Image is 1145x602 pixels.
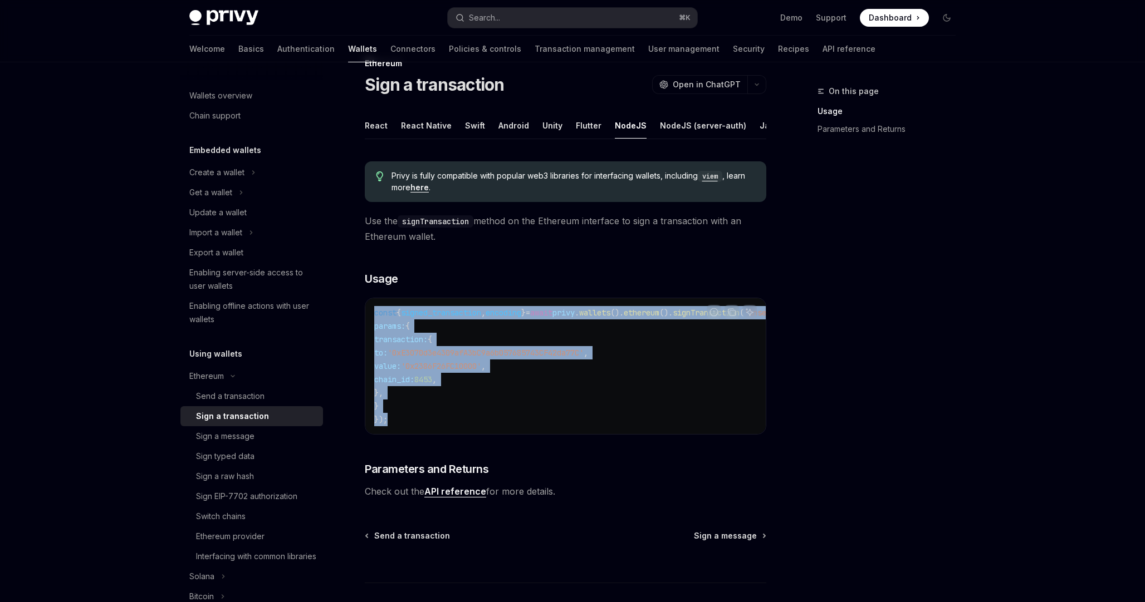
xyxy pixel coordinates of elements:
span: ethereum [624,308,659,318]
div: Sign EIP-7702 authorization [196,490,297,503]
div: Import a wallet [189,226,242,239]
div: Get a wallet [189,186,232,199]
div: Enabling offline actions with user wallets [189,299,316,326]
a: Sign a raw hash [180,466,323,486]
a: Security [733,36,765,62]
div: Sign typed data [196,450,255,463]
span: Parameters and Returns [365,461,488,477]
span: encoding [486,308,521,318]
span: , [432,374,437,384]
div: Ethereum [365,58,766,69]
div: Switch chains [196,510,246,523]
div: Send a transaction [196,389,265,403]
a: API reference [424,486,486,497]
div: Java [760,112,779,139]
code: viem [698,171,722,182]
span: to: [374,348,388,358]
a: Sign a transaction [180,406,323,426]
div: Enabling server-side access to user wallets [189,266,316,293]
a: Sign EIP-7702 authorization [180,486,323,506]
span: On this page [829,85,879,98]
a: Connectors [390,36,436,62]
span: Use the method on the Ethereum interface to sign a transaction with an Ethereum wallet. [365,213,766,244]
button: Report incorrect code [707,305,721,319]
div: Unity [542,112,562,139]
a: Switch chains [180,506,323,526]
div: Sign a transaction [196,409,269,423]
div: React [365,112,388,139]
div: Sign a message [196,430,255,443]
a: Send a transaction [180,386,323,406]
span: transaction: [374,334,428,344]
span: 8453 [414,374,432,384]
span: (). [659,308,673,318]
a: Basics [238,36,264,62]
a: Support [816,12,846,23]
span: Privy is fully compatible with popular web3 libraries for interfacing wallets, including , learn ... [392,170,755,193]
a: Usage [818,102,965,120]
span: Usage [365,271,398,287]
button: Toggle dark mode [938,9,956,27]
a: Welcome [189,36,225,62]
svg: Tip [376,171,384,181]
h5: Embedded wallets [189,144,261,157]
span: chain_id: [374,374,414,384]
div: Interfacing with common libraries [196,550,316,563]
span: (). [610,308,624,318]
span: '0xE3070d3e4309afA3bC9a6b057685743CF42da77C' [388,348,584,358]
span: wallets [579,308,610,318]
a: Enabling offline actions with user wallets [180,296,323,329]
a: Sign a message [694,530,765,541]
a: viem [698,171,722,180]
a: Transaction management [535,36,635,62]
span: , [584,348,588,358]
span: }, [374,388,383,398]
span: Send a transaction [374,530,450,541]
h1: Sign a transaction [365,75,505,95]
a: User management [648,36,720,62]
div: Wallets overview [189,89,252,102]
div: Search... [469,11,500,24]
a: Wallets [348,36,377,62]
code: signTransaction [398,215,473,228]
button: Ask AI [742,305,757,319]
span: . [575,308,579,318]
span: privy [552,308,575,318]
span: const [374,308,397,318]
span: Dashboard [869,12,912,23]
span: signTransaction [673,308,740,318]
a: Sign typed data [180,446,323,466]
a: Enabling server-side access to user wallets [180,263,323,296]
button: Toggle Import a wallet section [180,223,323,243]
a: Demo [780,12,803,23]
span: await [530,308,552,318]
h5: Using wallets [189,347,242,361]
span: { [397,308,401,318]
button: Open in ChatGPT [652,75,747,94]
span: , [481,361,486,371]
span: ⌘ K [679,13,691,22]
a: Wallets overview [180,86,323,106]
div: Sign a raw hash [196,470,254,483]
span: }); [374,415,388,425]
span: { [405,321,410,331]
div: Flutter [576,112,601,139]
a: Export a wallet [180,243,323,263]
div: Android [498,112,529,139]
div: NodeJS [615,112,647,139]
span: , [481,308,486,318]
span: params: [374,321,405,331]
div: Chain support [189,109,241,122]
div: Ethereum provider [196,530,265,543]
span: = [526,308,530,318]
a: Ethereum provider [180,526,323,546]
div: Update a wallet [189,206,247,219]
span: value: [374,361,401,371]
a: Sign a message [180,426,323,446]
div: Swift [465,112,485,139]
a: Dashboard [860,9,929,27]
span: } [521,308,526,318]
span: Open in ChatGPT [673,79,741,90]
a: Parameters and Returns [818,120,965,138]
div: React Native [401,112,452,139]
